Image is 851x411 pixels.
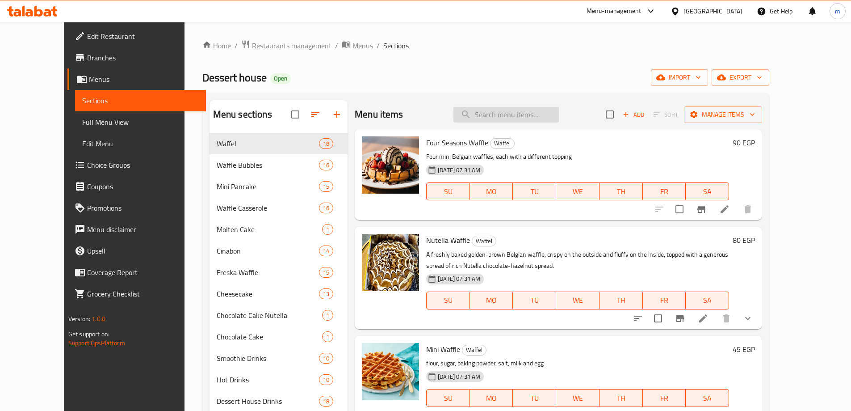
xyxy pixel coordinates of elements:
div: items [319,267,333,278]
div: items [319,181,333,192]
span: Dessert house [202,68,267,88]
a: Menu disclaimer [67,219,206,240]
span: 15 [319,268,333,277]
div: items [319,203,333,213]
span: Menus [352,40,373,51]
span: Four Seasons Waffle [426,136,488,149]
span: Branches [87,52,199,63]
img: Mini Waffle [362,343,419,400]
span: Mini Pancake [217,181,319,192]
span: MO [474,294,510,307]
span: Smoothie Drinks [217,353,319,364]
button: import [651,69,708,86]
a: Restaurants management [241,40,331,51]
h6: 80 EGP [733,234,755,246]
span: Promotions [87,203,199,213]
span: Mini Waffle [426,343,460,356]
button: WE [556,182,599,200]
button: delete [716,308,737,329]
span: Cinabon [217,246,319,256]
button: SA [686,182,729,200]
span: m [835,6,840,16]
span: Select section first [648,108,684,122]
span: export [719,72,762,83]
div: Smoothie Drinks10 [210,347,348,369]
span: Coupons [87,181,199,192]
span: 10 [319,354,333,363]
span: SA [689,294,725,307]
button: MO [470,389,513,407]
button: Branch-specific-item [691,199,712,220]
span: 16 [319,161,333,169]
span: WE [560,294,596,307]
input: search [453,107,559,123]
span: 13 [319,290,333,298]
a: Edit menu item [698,313,708,324]
span: 18 [319,140,333,148]
button: SU [426,389,470,407]
div: items [322,224,333,235]
span: Waffel [472,236,496,246]
span: [DATE] 07:31 AM [434,166,484,174]
span: Select section [600,105,619,124]
button: TU [513,292,556,309]
span: 15 [319,182,333,191]
span: SU [430,294,466,307]
span: Restaurants management [252,40,331,51]
span: 1.0.0 [92,313,105,325]
span: MO [474,185,510,198]
p: flour, sugar, baking powder, salt, milk and egg [426,358,729,369]
div: Open [270,73,291,84]
span: Version: [68,313,90,325]
span: FR [646,185,683,198]
a: Full Menu View [75,111,206,133]
a: Menus [342,40,373,51]
span: Select to update [649,309,667,328]
span: Edit Restaurant [87,31,199,42]
div: Molten Cake1 [210,219,348,240]
span: TU [516,392,553,405]
a: Grocery Checklist [67,283,206,305]
button: SA [686,389,729,407]
span: Waffel [217,138,319,149]
span: Manage items [691,109,755,120]
button: Branch-specific-item [669,308,691,329]
button: Add [619,108,648,122]
div: Dessert House Drinks [217,396,319,407]
a: Coverage Report [67,262,206,283]
span: MO [474,392,510,405]
a: Edit Restaurant [67,25,206,47]
li: / [235,40,238,51]
a: Coupons [67,176,206,197]
a: Edit menu item [719,204,730,215]
div: items [319,160,333,170]
span: Choice Groups [87,160,199,170]
button: TH [599,292,643,309]
a: Promotions [67,197,206,219]
span: Select all sections [286,105,305,124]
div: Freska Waffle [217,267,319,278]
span: Add [621,110,646,120]
div: items [319,246,333,256]
span: Get support on: [68,328,109,340]
span: import [658,72,701,83]
button: Add section [326,104,348,125]
button: TU [513,182,556,200]
span: 18 [319,397,333,406]
span: Chocolate Cake [217,331,322,342]
div: Chocolate Cake Nutella1 [210,305,348,326]
span: Full Menu View [82,117,199,127]
span: Waffle Casserole [217,203,319,213]
img: Four Seasons Waffle [362,136,419,194]
button: sort-choices [627,308,649,329]
h2: Menu items [355,108,403,121]
div: Mini Pancake15 [210,176,348,197]
button: SA [686,292,729,309]
span: Hot Drinks [217,374,319,385]
span: Select to update [670,200,689,219]
div: items [319,353,333,364]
